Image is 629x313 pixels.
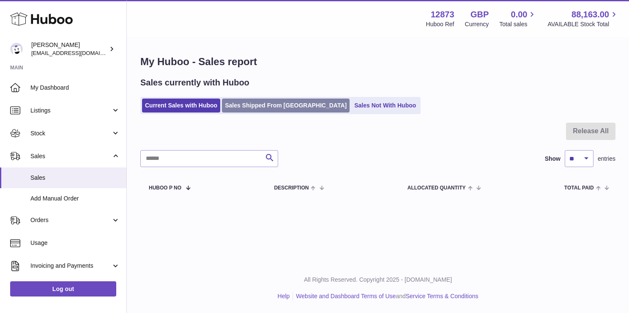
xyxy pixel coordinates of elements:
label: Show [545,155,561,163]
div: [PERSON_NAME] [31,41,107,57]
span: [EMAIL_ADDRESS][DOMAIN_NAME] [31,49,124,56]
li: and [293,292,478,300]
strong: GBP [470,9,489,20]
a: Help [278,293,290,299]
h2: Sales currently with Huboo [140,77,249,88]
span: Usage [30,239,120,247]
span: AVAILABLE Stock Total [547,20,619,28]
a: 0.00 Total sales [499,9,537,28]
span: Sales [30,152,111,160]
span: Orders [30,216,111,224]
span: ALLOCATED Quantity [407,185,466,191]
span: entries [598,155,615,163]
a: Service Terms & Conditions [406,293,479,299]
a: Sales Shipped From [GEOGRAPHIC_DATA] [222,99,350,113]
a: 88,163.00 AVAILABLE Stock Total [547,9,619,28]
h1: My Huboo - Sales report [140,55,615,69]
strong: 12873 [431,9,454,20]
span: Total sales [499,20,537,28]
img: tikhon.oleinikov@sleepandglow.com [10,43,23,55]
span: Huboo P no [149,185,181,191]
a: Sales Not With Huboo [351,99,419,113]
a: Website and Dashboard Terms of Use [296,293,396,299]
a: Log out [10,281,116,297]
p: All Rights Reserved. Copyright 2025 - [DOMAIN_NAME] [134,276,622,284]
span: 88,163.00 [572,9,609,20]
span: My Dashboard [30,84,120,92]
span: Sales [30,174,120,182]
span: Total paid [564,185,594,191]
span: Invoicing and Payments [30,262,111,270]
div: Huboo Ref [426,20,454,28]
a: Current Sales with Huboo [142,99,220,113]
span: 0.00 [511,9,528,20]
span: Listings [30,107,111,115]
span: Description [274,185,309,191]
span: Stock [30,129,111,137]
div: Currency [465,20,489,28]
span: Add Manual Order [30,195,120,203]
